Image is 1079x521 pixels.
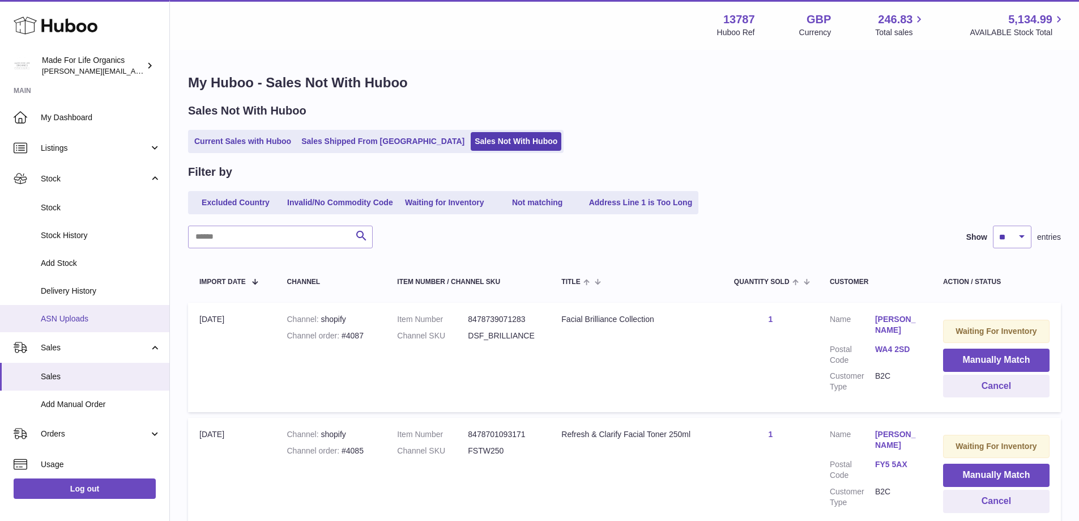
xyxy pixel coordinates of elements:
dt: Item Number [397,429,468,440]
dt: Item Number [397,314,468,325]
span: entries [1037,232,1061,243]
a: Invalid/No Commodity Code [283,193,397,212]
a: FY5 5AX [875,459,920,470]
span: AVAILABLE Stock Total [970,27,1065,38]
button: Cancel [943,375,1050,398]
dt: Name [830,314,875,338]
h2: Sales Not With Huboo [188,103,306,118]
strong: Channel order [287,446,342,455]
div: Channel [287,278,374,286]
dt: Channel SKU [397,331,468,341]
span: Delivery History [41,286,161,296]
div: shopify [287,314,374,325]
dd: 8478739071283 [468,314,539,325]
a: [PERSON_NAME] [875,429,920,451]
span: 246.83 [878,12,912,27]
a: 246.83 Total sales [875,12,926,38]
td: [DATE] [188,303,275,412]
strong: Channel order [287,331,342,340]
span: Stock [41,202,161,213]
label: Show [966,232,987,243]
button: Cancel [943,490,1050,513]
a: Excluded Country [190,193,281,212]
dt: Customer Type [830,486,875,508]
dd: FSTW250 [468,446,539,456]
a: Log out [14,478,156,499]
span: Title [561,278,580,286]
span: My Dashboard [41,112,161,123]
strong: Channel [287,315,321,324]
button: Manually Match [943,349,1050,372]
div: Made For Life Organics [42,55,144,77]
span: [PERSON_NAME][EMAIL_ADDRESS][PERSON_NAME][DOMAIN_NAME] [42,66,288,75]
span: Total sales [875,27,926,38]
a: [PERSON_NAME] [875,314,920,336]
strong: GBP [807,12,831,27]
div: Action / Status [943,278,1050,286]
div: Currency [799,27,831,38]
span: Sales [41,342,149,353]
span: 5,134.99 [1008,12,1052,27]
div: Item Number / Channel SKU [397,278,539,286]
div: shopify [287,429,374,440]
span: Stock [41,173,149,184]
dd: DSF_BRILLIANCE [468,331,539,341]
a: Current Sales with Huboo [190,132,295,151]
strong: Waiting For Inventory [956,327,1037,336]
h2: Filter by [188,164,232,180]
a: WA4 2SD [875,344,920,355]
strong: 13787 [723,12,755,27]
span: Add Stock [41,258,161,269]
a: Sales Not With Huboo [471,132,561,151]
span: Quantity Sold [734,278,790,286]
a: 5,134.99 AVAILABLE Stock Total [970,12,1065,38]
span: Stock History [41,230,161,241]
dt: Postal Code [830,344,875,366]
dd: B2C [875,486,920,508]
button: Manually Match [943,464,1050,487]
div: #4085 [287,446,374,456]
div: Customer [830,278,920,286]
img: geoff.winwood@madeforlifeorganics.com [14,57,31,74]
dt: Name [830,429,875,454]
div: #4087 [287,331,374,341]
span: ASN Uploads [41,314,161,324]
a: Waiting for Inventory [399,193,490,212]
dt: Channel SKU [397,446,468,456]
strong: Waiting For Inventory [956,442,1037,451]
a: 1 [768,430,773,439]
span: Listings [41,143,149,154]
div: Facial Brilliance Collection [561,314,711,325]
div: Refresh & Clarify Facial Toner 250ml [561,429,711,440]
a: Address Line 1 is Too Long [585,193,697,212]
span: Usage [41,459,161,470]
dt: Postal Code [830,459,875,481]
span: Sales [41,371,161,382]
strong: Channel [287,430,321,439]
dt: Customer Type [830,371,875,392]
a: Sales Shipped From [GEOGRAPHIC_DATA] [297,132,468,151]
span: Add Manual Order [41,399,161,410]
h1: My Huboo - Sales Not With Huboo [188,74,1061,92]
span: Import date [199,278,246,286]
div: Huboo Ref [717,27,755,38]
a: Not matching [492,193,583,212]
a: 1 [768,315,773,324]
span: Orders [41,429,149,439]
dd: B2C [875,371,920,392]
dd: 8478701093171 [468,429,539,440]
